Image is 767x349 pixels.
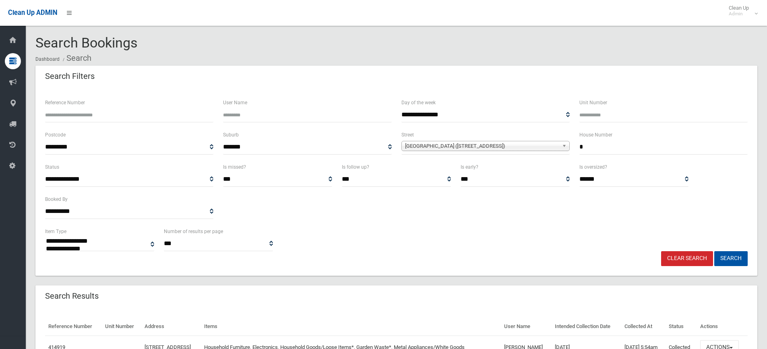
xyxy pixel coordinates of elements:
th: Unit Number [102,318,142,336]
label: House Number [579,130,612,139]
label: Is early? [461,163,478,171]
label: Status [45,163,59,171]
label: Street [401,130,414,139]
label: Is follow up? [342,163,369,171]
th: Status [666,318,697,336]
span: [GEOGRAPHIC_DATA] ([STREET_ADDRESS]) [405,141,559,151]
th: Address [141,318,201,336]
th: Intended Collection Date [552,318,621,336]
label: Number of results per page [164,227,223,236]
button: Search [714,251,748,266]
label: Unit Number [579,98,607,107]
label: Day of the week [401,98,436,107]
label: Booked By [45,195,68,204]
th: User Name [501,318,552,336]
label: User Name [223,98,247,107]
label: Is oversized? [579,163,607,171]
span: Clean Up [725,5,757,17]
header: Search Results [35,288,108,304]
small: Admin [729,11,749,17]
label: Reference Number [45,98,85,107]
th: Items [201,318,501,336]
label: Postcode [45,130,66,139]
a: Clear Search [661,251,713,266]
header: Search Filters [35,68,104,84]
span: Clean Up ADMIN [8,9,57,17]
a: Dashboard [35,56,60,62]
label: Item Type [45,227,66,236]
span: Search Bookings [35,35,138,51]
li: Search [61,51,91,66]
label: Suburb [223,130,239,139]
th: Actions [697,318,748,336]
label: Is missed? [223,163,246,171]
th: Reference Number [45,318,102,336]
th: Collected At [621,318,666,336]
